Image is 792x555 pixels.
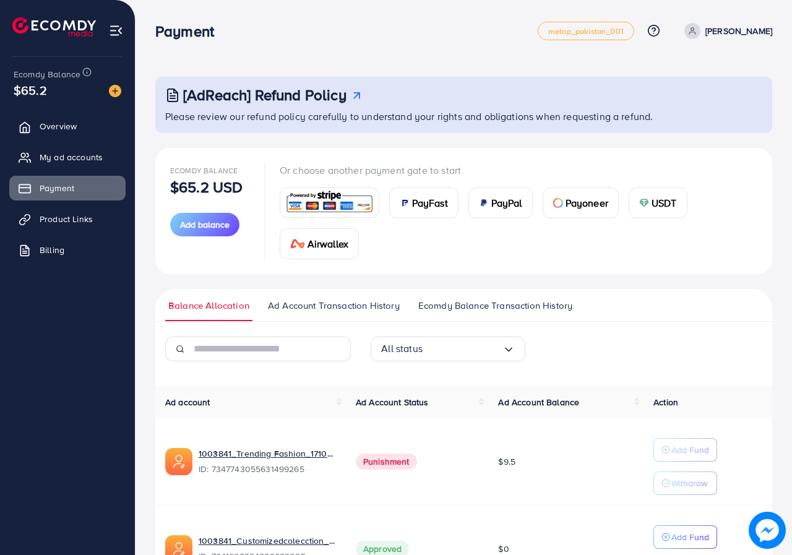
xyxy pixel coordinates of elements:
[400,198,410,208] img: card
[155,22,224,40] h3: Payment
[538,22,634,40] a: metap_pakistan_001
[412,196,448,210] span: PayFast
[356,396,429,408] span: Ad Account Status
[170,213,239,236] button: Add balance
[639,198,649,208] img: card
[356,454,417,470] span: Punishment
[109,85,121,97] img: image
[180,218,230,231] span: Add balance
[653,525,717,549] button: Add Fund
[629,187,687,218] a: cardUSDT
[9,176,126,200] a: Payment
[14,68,80,80] span: Ecomdy Balance
[468,187,533,218] a: cardPayPal
[290,239,305,249] img: card
[14,81,47,99] span: $65.2
[679,23,772,39] a: [PERSON_NAME]
[170,165,238,176] span: Ecomdy Balance
[170,179,243,194] p: $65.2 USD
[308,236,348,251] span: Airwallex
[40,120,77,132] span: Overview
[705,24,772,38] p: [PERSON_NAME]
[165,396,210,408] span: Ad account
[9,207,126,231] a: Product Links
[268,299,400,312] span: Ad Account Transaction History
[165,109,765,124] p: Please review our refund policy carefully to understand your rights and obligations when requesti...
[199,463,336,475] span: ID: 7347743055631499265
[491,196,522,210] span: PayPal
[9,238,126,262] a: Billing
[543,187,619,218] a: cardPayoneer
[280,163,757,178] p: Or choose another payment gate to start
[199,447,336,476] div: <span class='underline'>1003841_Trending Fashion_1710779767967</span></br>7347743055631499265
[652,196,677,210] span: USDT
[12,17,96,37] img: logo
[553,198,563,208] img: card
[371,337,525,361] div: Search for option
[199,447,336,460] a: 1003841_Trending Fashion_1710779767967
[40,213,93,225] span: Product Links
[653,438,717,462] button: Add Fund
[498,396,579,408] span: Ad Account Balance
[165,448,192,475] img: ic-ads-acc.e4c84228.svg
[183,86,346,104] h3: [AdReach] Refund Policy
[9,145,126,170] a: My ad accounts
[566,196,608,210] span: Payoneer
[280,187,379,218] a: card
[498,455,515,468] span: $9.5
[40,182,74,194] span: Payment
[498,543,509,555] span: $0
[168,299,249,312] span: Balance Allocation
[381,339,423,358] span: All status
[749,512,786,549] img: image
[548,27,624,35] span: metap_pakistan_001
[423,339,502,358] input: Search for option
[671,476,707,491] p: Withdraw
[40,151,103,163] span: My ad accounts
[418,299,572,312] span: Ecomdy Balance Transaction History
[479,198,489,208] img: card
[40,244,64,256] span: Billing
[653,396,678,408] span: Action
[109,24,123,38] img: menu
[671,530,709,544] p: Add Fund
[653,471,717,495] button: Withdraw
[284,189,375,216] img: card
[199,535,336,547] a: 1003841_Customizedcolecction_1709372613954
[280,228,359,259] a: cardAirwallex
[9,114,126,139] a: Overview
[389,187,458,218] a: cardPayFast
[671,442,709,457] p: Add Fund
